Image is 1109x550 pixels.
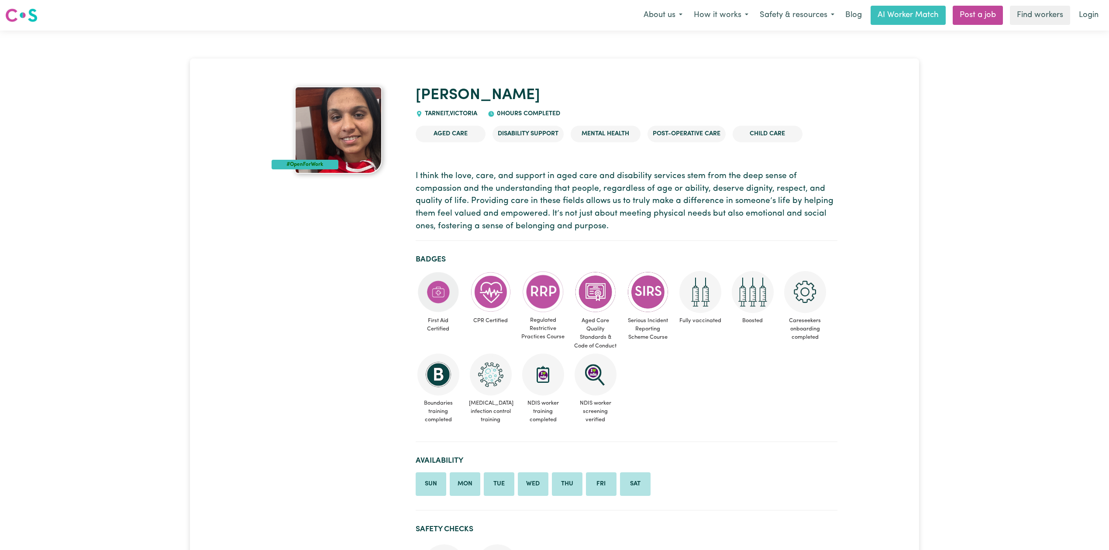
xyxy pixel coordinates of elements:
span: [MEDICAL_DATA] infection control training [468,395,513,428]
h2: Safety Checks [416,525,837,534]
span: CPR Certified [468,313,513,328]
span: Aged Care Quality Standards & Code of Conduct [573,313,618,354]
li: Available on Saturday [620,472,651,496]
li: Available on Sunday [416,472,446,496]
img: CS Academy: Aged Care Quality Standards & Code of Conduct course completed [575,271,616,313]
img: CS Academy: Boundaries in care and support work course completed [417,354,459,395]
img: Careseekers logo [5,7,38,23]
img: CS Academy: COVID-19 Infection Control Training course completed [470,354,512,395]
img: Khushbu [295,86,382,174]
img: CS Academy: Serious Incident Reporting Scheme course completed [627,271,669,313]
h2: Badges [416,255,837,264]
h2: Availability [416,456,837,465]
img: Care and support worker has received 2 doses of COVID-19 vaccine [679,271,721,313]
a: [PERSON_NAME] [416,88,540,103]
img: Care and support worker has completed First Aid Certification [417,271,459,313]
div: #OpenForWork [272,160,338,169]
span: Boosted [730,313,775,328]
img: Care and support worker has completed CPR Certification [470,271,512,313]
li: Disability Support [493,126,564,142]
a: Careseekers logo [5,5,38,25]
button: How it works [688,6,754,24]
a: Post a job [953,6,1003,25]
span: Regulated Restrictive Practices Course [520,313,566,345]
li: Available on Friday [586,472,616,496]
span: First Aid Certified [416,313,461,337]
span: Fully vaccinated [678,313,723,328]
a: Khushbu's profile picture'#OpenForWork [272,86,405,174]
li: Available on Tuesday [484,472,514,496]
button: Safety & resources [754,6,840,24]
span: Serious Incident Reporting Scheme Course [625,313,671,345]
span: 0 hours completed [495,110,560,117]
img: NDIS Worker Screening Verified [575,354,616,395]
li: Available on Wednesday [518,472,548,496]
li: Post-operative care [647,126,726,142]
span: NDIS worker training completed [520,395,566,428]
img: Care and support worker has received booster dose of COVID-19 vaccination [732,271,774,313]
span: TARNEIT , Victoria [423,110,477,117]
a: Find workers [1010,6,1070,25]
button: About us [638,6,688,24]
img: CS Academy: Regulated Restrictive Practices course completed [522,271,564,313]
span: Boundaries training completed [416,395,461,428]
span: Careseekers onboarding completed [782,313,828,345]
img: CS Academy: Careseekers Onboarding course completed [784,271,826,313]
a: Login [1074,6,1104,25]
a: AI Worker Match [871,6,946,25]
span: NDIS worker screening verified [573,395,618,428]
li: Aged Care [416,126,486,142]
p: I think the love, care, and support in aged care and disability services stem from the deep sense... [416,170,837,233]
a: Blog [840,6,867,25]
li: Available on Thursday [552,472,582,496]
li: Available on Monday [450,472,480,496]
li: Mental Health [571,126,641,142]
li: Child care [733,126,802,142]
img: CS Academy: Introduction to NDIS Worker Training course completed [522,354,564,395]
